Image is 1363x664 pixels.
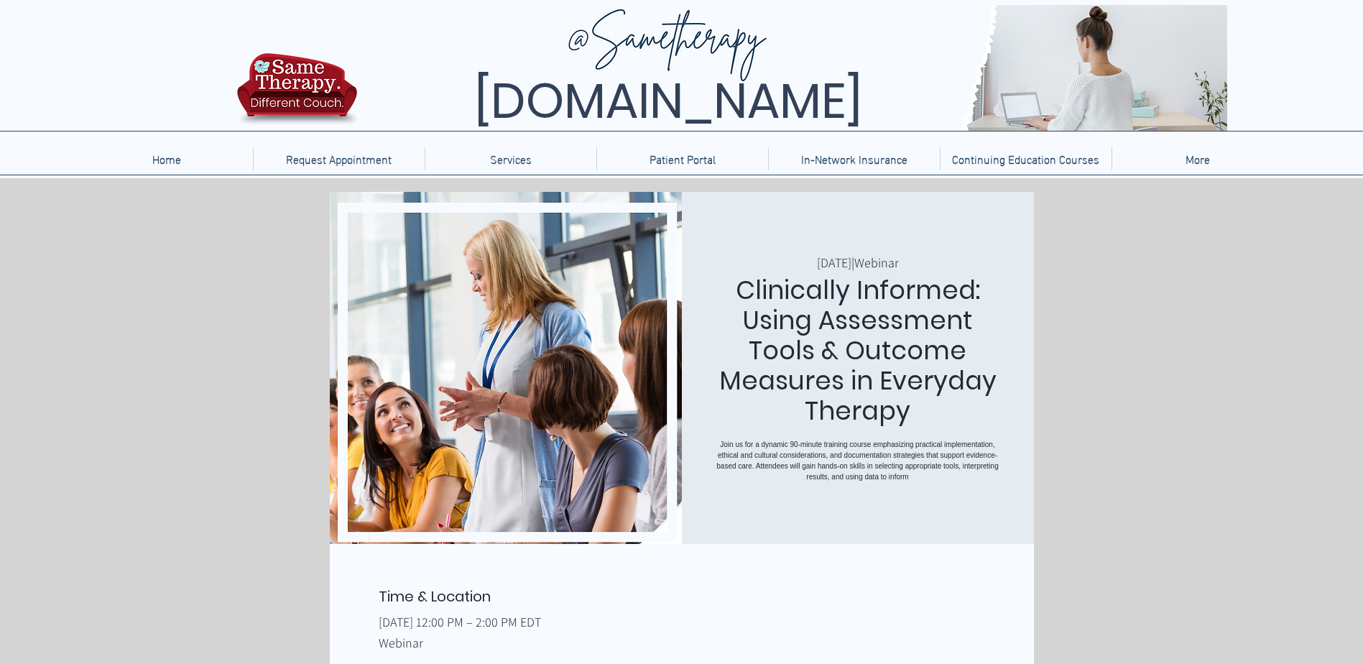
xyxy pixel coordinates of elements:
h1: Clinically Informed: Using Assessment Tools & Outcome Measures in Everyday Therapy [711,275,1005,426]
a: Home [80,147,253,170]
p: In-Network Insurance [794,147,915,170]
a: Patient Portal [596,147,768,170]
a: In-Network Insurance [768,147,940,170]
p: [DATE] 12:00 PM – 2:00 PM EDT [379,613,984,631]
p: Join us for a dynamic 90-minute training course emphasizing practical implementation, ethical and... [711,439,1005,482]
h2: Time & Location [379,587,984,606]
p: Webinar [379,634,984,652]
img: TBH.US [233,51,361,136]
p: Patient Portal [642,147,723,170]
a: Continuing Education Courses [940,147,1112,170]
p: Services [483,147,539,170]
span: | [851,254,854,271]
nav: Site [80,147,1283,170]
img: Clinically Informed: Using Assessment Tools & Outcome Measures in Everyday Therapy [330,192,682,550]
img: Same Therapy, Different Couch. TelebehavioralHealth.US [361,5,1227,131]
p: More [1178,147,1217,170]
span: [DOMAIN_NAME] [474,67,862,135]
p: [DATE] [817,254,851,271]
p: Home [145,147,188,170]
div: Services [425,147,596,170]
a: Request Appointment [253,147,425,170]
p: Continuing Education Courses [945,147,1106,170]
p: Webinar [854,254,899,271]
p: Request Appointment [279,147,399,170]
